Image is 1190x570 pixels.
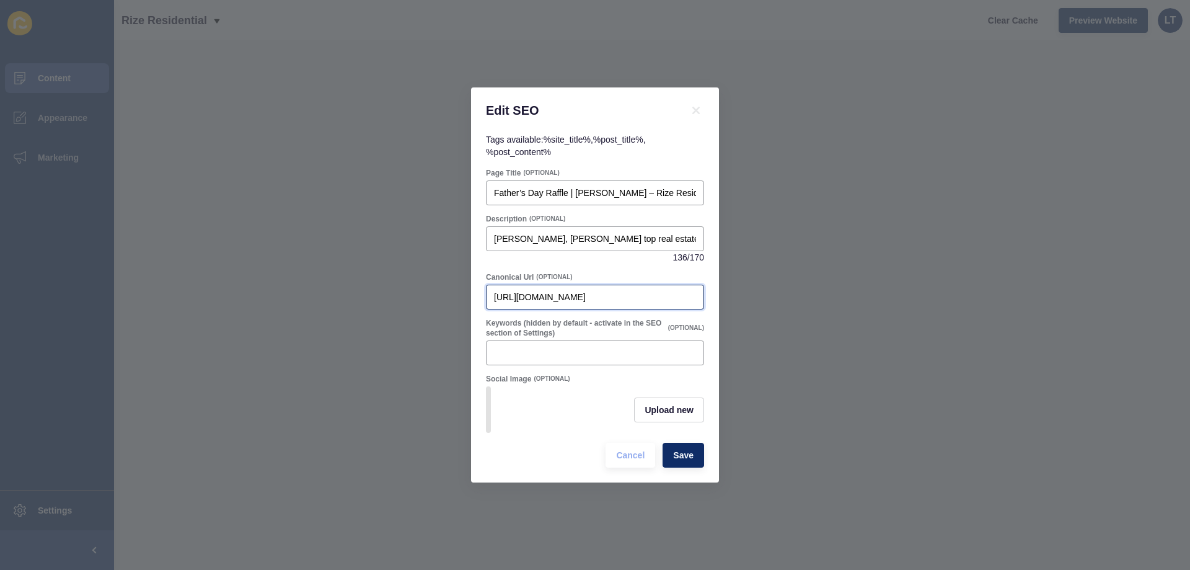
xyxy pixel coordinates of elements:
[687,251,690,264] span: /
[486,147,551,157] code: %post_content%
[606,443,655,468] button: Cancel
[668,324,704,332] span: (OPTIONAL)
[673,449,694,461] span: Save
[663,443,704,468] button: Save
[534,375,570,383] span: (OPTIONAL)
[486,102,673,118] h1: Edit SEO
[672,251,687,264] span: 136
[529,215,565,223] span: (OPTIONAL)
[486,318,666,338] label: Keywords (hidden by default - activate in the SEO section of Settings)
[690,251,704,264] span: 170
[486,168,521,178] label: Page Title
[486,272,534,282] label: Canonical Url
[616,449,645,461] span: Cancel
[523,169,559,177] span: (OPTIONAL)
[544,135,591,145] code: %site_title%
[593,135,643,145] code: %post_title%
[645,404,694,416] span: Upload new
[486,135,646,157] span: Tags available: , ,
[486,374,531,384] label: Social Image
[486,214,527,224] label: Description
[634,398,704,422] button: Upload new
[536,273,572,282] span: (OPTIONAL)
